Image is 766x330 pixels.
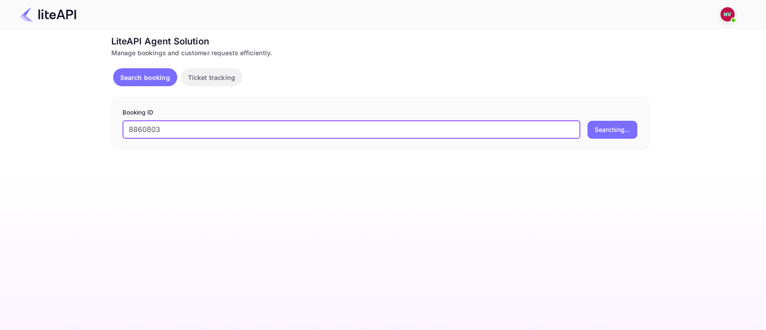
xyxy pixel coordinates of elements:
[123,108,639,117] p: Booking ID
[188,73,235,82] p: Ticket tracking
[111,35,650,48] div: LiteAPI Agent Solution
[123,121,580,139] input: Enter Booking ID (e.g., 63782194)
[120,73,170,82] p: Search booking
[111,48,650,57] div: Manage bookings and customer requests efficiently.
[720,7,735,22] img: Nicholas Valbusa
[587,121,637,139] button: Searching...
[20,7,76,22] img: LiteAPI Logo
